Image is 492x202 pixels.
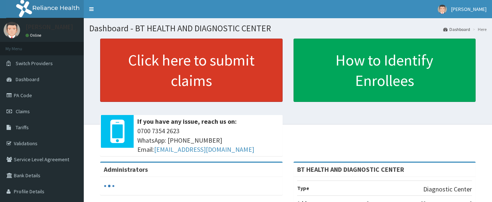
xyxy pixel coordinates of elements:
[297,185,309,191] b: Type
[16,124,29,131] span: Tariffs
[451,6,487,12] span: [PERSON_NAME]
[154,145,254,154] a: [EMAIL_ADDRESS][DOMAIN_NAME]
[104,165,148,174] b: Administrators
[471,26,487,32] li: Here
[104,181,115,191] svg: audio-loading
[16,76,39,83] span: Dashboard
[443,26,470,32] a: Dashboard
[16,108,30,115] span: Claims
[137,117,237,126] b: If you have any issue, reach us on:
[297,165,404,174] strong: BT HEALTH AND DIAGNOSTIC CENTER
[4,22,20,38] img: User Image
[25,33,43,38] a: Online
[100,39,283,102] a: Click here to submit claims
[438,5,447,14] img: User Image
[294,39,476,102] a: How to Identify Enrollees
[423,185,472,194] p: Diagnostic Center
[25,24,73,30] p: [PERSON_NAME]
[89,24,487,33] h1: Dashboard - BT HEALTH AND DIAGNOSTIC CENTER
[137,126,279,154] span: 0700 7354 2623 WhatsApp: [PHONE_NUMBER] Email:
[16,60,53,67] span: Switch Providers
